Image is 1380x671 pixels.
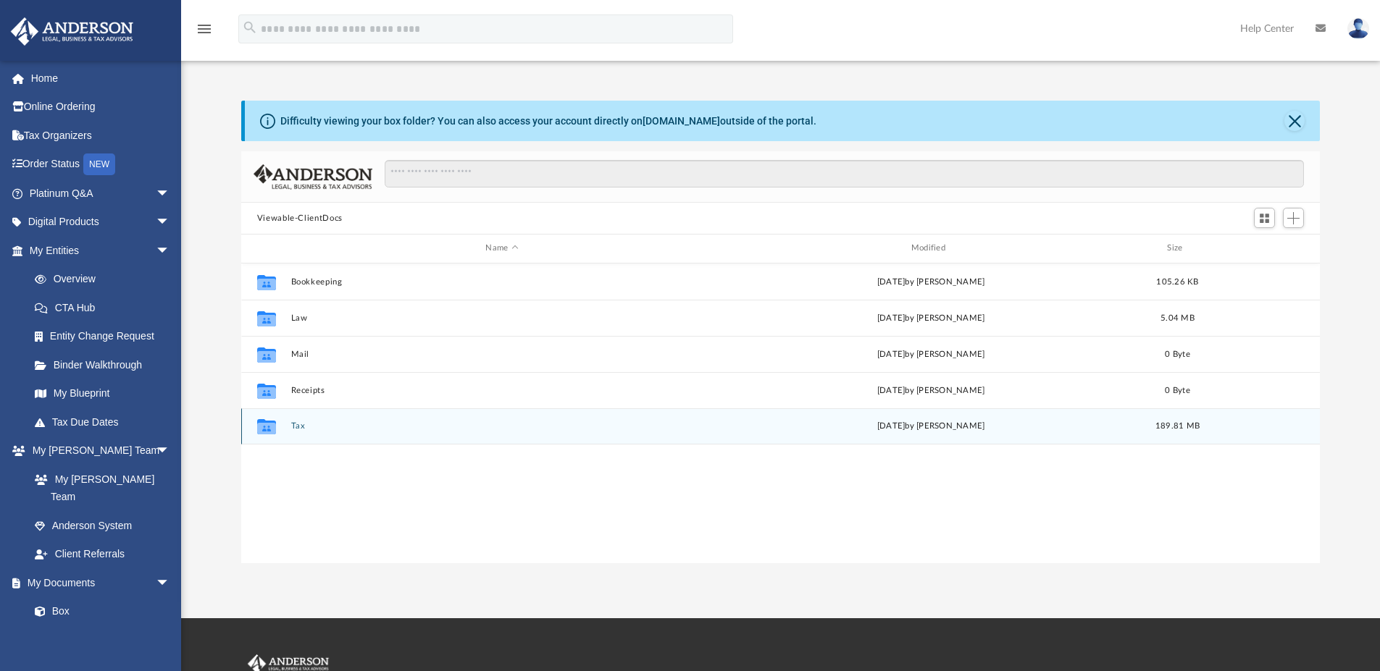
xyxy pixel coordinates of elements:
div: NEW [83,153,115,175]
span: 0 Byte [1165,350,1190,358]
span: arrow_drop_down [156,436,185,466]
a: Tax Organizers [10,121,192,150]
button: Law [290,313,713,323]
div: Modified [719,242,1142,255]
a: Order StatusNEW [10,150,192,180]
div: [DATE] by [PERSON_NAME] [719,347,1142,360]
a: menu [196,28,213,38]
span: arrow_drop_down [156,568,185,598]
button: Mail [290,350,713,359]
a: Tax Due Dates [20,408,192,436]
a: My Blueprint [20,379,185,408]
span: 5.04 MB [1161,313,1195,321]
button: Receipts [290,386,713,395]
a: My Documentsarrow_drop_down [10,568,185,597]
a: Digital Productsarrow_drop_down [10,208,192,237]
span: arrow_drop_down [156,208,185,237]
button: Viewable-ClientDocs [257,212,343,225]
span: 0 Byte [1165,386,1190,394]
img: Anderson Advisors Platinum Portal [7,17,138,46]
a: Online Ordering [10,93,192,122]
div: Size [1148,242,1206,255]
a: Anderson System [20,511,185,540]
img: User Pic [1347,18,1369,39]
button: Switch to Grid View [1254,208,1276,228]
i: search [242,20,258,35]
span: arrow_drop_down [156,179,185,208]
a: Box [20,597,177,626]
button: Add [1283,208,1305,228]
input: Search files and folders [385,160,1304,187]
div: [DATE] by [PERSON_NAME] [719,384,1142,397]
a: CTA Hub [20,293,192,322]
div: Name [290,242,713,255]
a: My Entitiesarrow_drop_down [10,236,192,265]
a: My [PERSON_NAME] Team [20,465,177,511]
i: menu [196,20,213,38]
button: Tax [290,421,713,431]
span: arrow_drop_down [156,236,185,266]
a: Home [10,64,192,93]
a: [DOMAIN_NAME] [643,115,720,127]
a: Overview [20,265,192,294]
span: 189.81 MB [1155,422,1200,430]
a: Client Referrals [20,540,185,569]
div: [DATE] by [PERSON_NAME] [719,420,1142,433]
a: Binder Walkthrough [20,350,192,379]
a: Entity Change Request [20,322,192,351]
button: Close [1284,111,1305,131]
div: [DATE] by [PERSON_NAME] [719,311,1142,324]
div: id [1213,242,1314,255]
div: Difficulty viewing your box folder? You can also access your account directly on outside of the p... [280,114,816,129]
a: My [PERSON_NAME] Teamarrow_drop_down [10,436,185,465]
div: id [248,242,284,255]
a: Platinum Q&Aarrow_drop_down [10,179,192,208]
button: Bookkeeping [290,277,713,287]
span: 105.26 KB [1156,277,1198,285]
div: [DATE] by [PERSON_NAME] [719,275,1142,288]
div: grid [241,263,1321,563]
